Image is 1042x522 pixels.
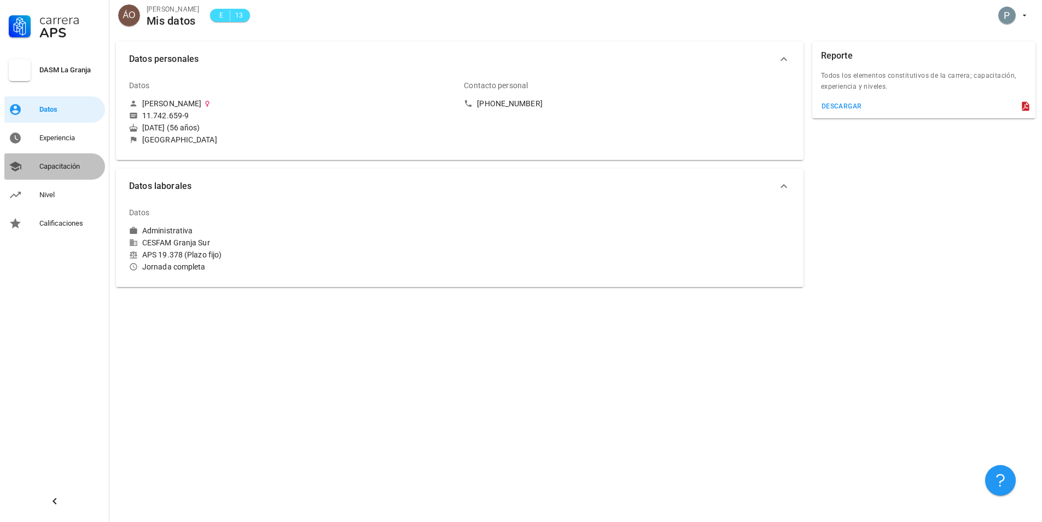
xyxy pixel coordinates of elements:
button: Datos personales [116,42,804,77]
div: 11.742.659-9 [142,111,189,121]
div: Contacto personal [464,72,528,99]
div: [DATE] (56 años) [129,123,455,133]
div: avatar [118,4,140,26]
a: Datos [4,96,105,123]
div: Jornada completa [129,262,455,272]
div: Capacitación [39,162,101,171]
div: [PHONE_NUMBER] [477,99,542,108]
a: [PHONE_NUMBER] [464,99,790,108]
div: [PERSON_NAME] [142,99,201,108]
span: 13 [235,10,243,21]
span: ÁO [123,4,135,26]
div: Reporte [821,42,853,70]
div: Nivel [39,191,101,199]
div: APS [39,26,101,39]
a: Experiencia [4,125,105,151]
a: Capacitación [4,153,105,180]
div: APS 19.378 (Plazo fijo) [129,250,455,260]
div: Todos los elementos constitutivos de la carrera; capacitación, experiencia y niveles. [812,70,1035,99]
div: Mis datos [147,15,199,27]
div: Datos [39,105,101,114]
button: descargar [817,99,866,114]
a: Calificaciones [4,210,105,237]
div: Administrativa [142,226,193,236]
div: Calificaciones [39,219,101,228]
div: avatar [998,7,1016,24]
div: Datos [129,72,150,99]
div: [PERSON_NAME] [147,4,199,15]
span: Datos laborales [129,179,777,194]
div: [GEOGRAPHIC_DATA] [142,135,217,145]
div: descargar [821,102,862,110]
div: Carrera [39,13,101,26]
a: Nivel [4,182,105,208]
div: Datos [129,199,150,226]
span: E [217,10,225,21]
div: DASM La Granja [39,66,101,74]
div: Experiencia [39,134,101,142]
button: Datos laborales [116,169,804,204]
span: Datos personales [129,51,777,67]
div: CESFAM Granja Sur [129,238,455,248]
